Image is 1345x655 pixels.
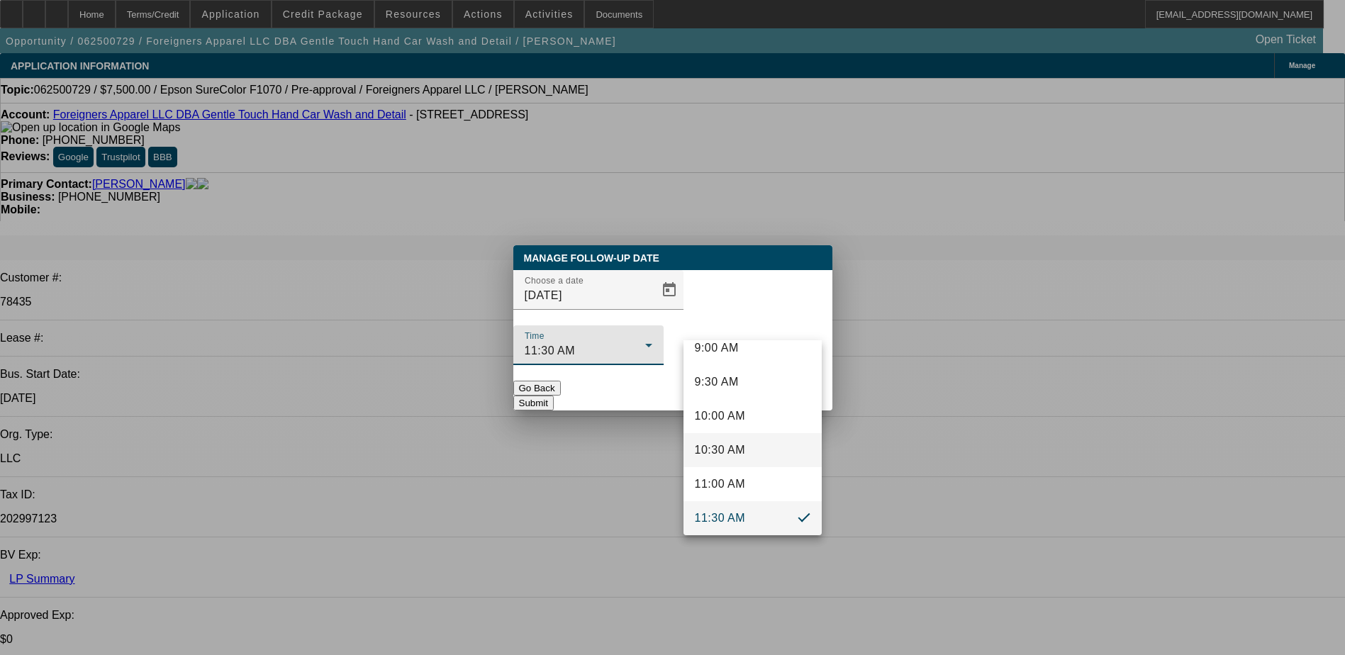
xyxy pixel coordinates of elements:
[695,476,746,493] span: 11:00 AM
[695,374,739,391] span: 9:30 AM
[695,408,746,425] span: 10:00 AM
[695,340,739,357] span: 9:00 AM
[695,442,746,459] span: 10:30 AM
[695,510,746,527] span: 11:30 AM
